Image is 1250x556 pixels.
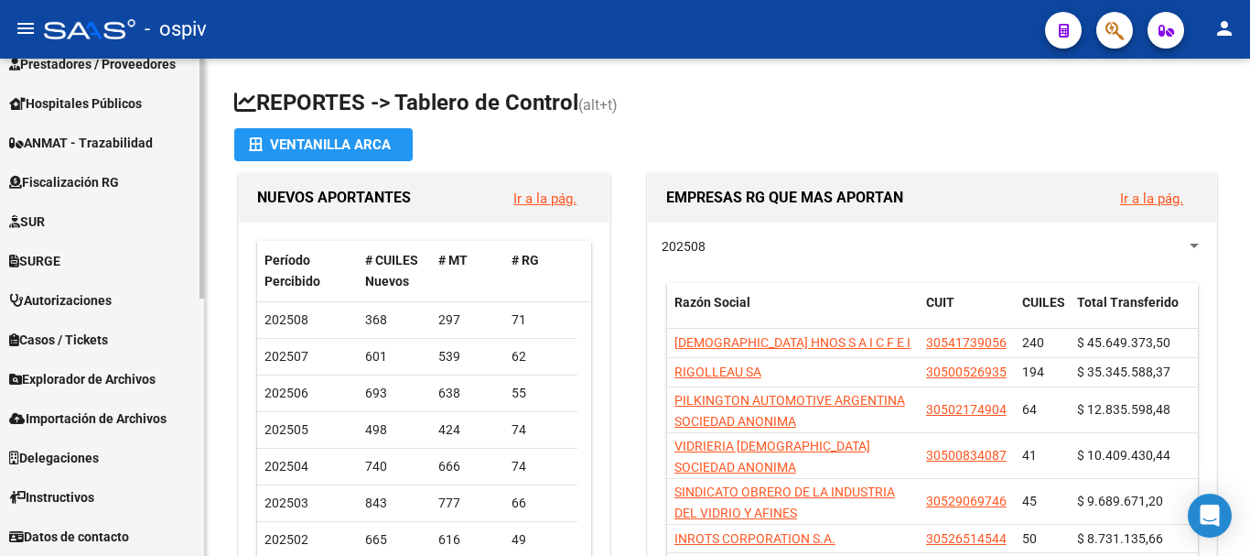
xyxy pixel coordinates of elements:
div: 693 [365,383,424,404]
span: 202504 [264,459,308,474]
span: Fiscalización RG [9,172,119,192]
datatable-header-cell: CUILES [1015,283,1070,343]
datatable-header-cell: Período Percibido [257,241,358,301]
span: # CUILES Nuevos [365,253,418,289]
span: Total Transferido [1077,295,1179,310]
div: 66 [512,493,570,514]
button: Ir a la pág. [1105,181,1198,215]
span: $ 45.649.373,50 [1077,335,1170,350]
mat-icon: person [1213,17,1235,39]
div: 424 [438,420,497,441]
a: Ir a la pág. [513,191,577,207]
div: 740 [365,456,424,477]
span: 202507 [264,349,308,364]
div: 843 [365,493,424,514]
span: 202502 [264,532,308,547]
span: (alt+t) [578,96,618,114]
span: $ 35.345.588,37 [1077,365,1170,379]
span: Hospitales Públicos [9,93,142,114]
span: - ospiv [145,9,207,49]
span: Explorador de Archivos [9,369,156,389]
span: ANMAT - Trazabilidad [9,133,153,153]
span: 30526514544 [926,531,1007,546]
span: 202506 [264,386,308,400]
div: 498 [365,420,424,441]
span: 240 [1022,335,1044,350]
span: CUIT [926,295,954,310]
div: 665 [365,529,424,551]
datatable-header-cell: Total Transferido [1070,283,1198,343]
div: 49 [512,529,570,551]
div: Ventanilla ARCA [249,128,398,161]
span: Prestadores / Proveedores [9,54,176,74]
div: 55 [512,383,570,404]
span: [DEMOGRAPHIC_DATA] HNOS S A I C F E I [674,335,911,350]
span: 194 [1022,365,1044,379]
span: $ 10.409.430,44 [1077,448,1170,463]
div: 601 [365,346,424,367]
div: 616 [438,529,497,551]
span: Delegaciones [9,448,99,468]
span: Datos de contacto [9,527,129,547]
div: 74 [512,420,570,441]
span: Período Percibido [264,253,320,289]
button: Ventanilla ARCA [234,128,413,161]
span: VIDRIERIA [DEMOGRAPHIC_DATA] SOCIEDAD ANONIMA [674,439,870,474]
span: RIGOLLEAU SA [674,365,761,379]
span: 30541739056 [926,335,1007,350]
div: 539 [438,346,497,367]
span: 30502174904 [926,402,1007,417]
div: 62 [512,346,570,367]
datatable-header-cell: CUIT [919,283,1015,343]
a: Ir a la pág. [1120,191,1183,207]
span: # RG [512,253,539,267]
span: INROTS CORPORATION S.A. [674,531,835,546]
span: EMPRESAS RG QUE MAS APORTAN [666,189,903,206]
span: 30529069746 [926,494,1007,508]
div: 297 [438,310,497,331]
span: Casos / Tickets [9,330,108,350]
h1: REPORTES -> Tablero de Control [234,88,1221,120]
span: $ 8.731.135,66 [1077,531,1163,546]
span: 202505 [264,422,308,437]
datatable-header-cell: # CUILES Nuevos [358,241,431,301]
span: SINDICATO OBRERO DE LA INDUSTRIA DEL VIDRIO Y AFINES [674,485,895,520]
span: PILKINGTON AUTOMOTIVE ARGENTINA SOCIEDAD ANONIMA [674,393,905,429]
span: 50 [1022,531,1037,546]
span: 64 [1022,402,1037,417]
datatable-header-cell: # MT [431,241,504,301]
datatable-header-cell: # RG [504,241,577,301]
span: SURGE [9,251,60,271]
span: Instructivos [9,487,94,507]
span: $ 9.689.671,20 [1077,494,1163,508]
span: 30500834087 [926,448,1007,463]
button: Ir a la pág. [499,181,591,215]
div: Open Intercom Messenger [1188,494,1232,538]
span: $ 12.835.598,48 [1077,402,1170,417]
span: # MT [438,253,468,267]
span: 30500526935 [926,365,1007,379]
div: 666 [438,456,497,477]
span: 41 [1022,448,1037,463]
span: SUR [9,212,45,232]
mat-icon: menu [15,17,37,39]
span: Razón Social [674,295,750,310]
span: CUILES [1022,295,1065,310]
span: 202508 [662,239,706,254]
div: 638 [438,383,497,404]
span: Autorizaciones [9,290,112,311]
span: 202508 [264,312,308,327]
span: 45 [1022,494,1037,508]
div: 71 [512,310,570,331]
div: 368 [365,310,424,331]
datatable-header-cell: Razón Social [667,283,919,343]
div: 777 [438,493,497,514]
span: NUEVOS APORTANTES [257,189,411,206]
span: Importación de Archivos [9,409,167,429]
div: 74 [512,456,570,477]
span: 202503 [264,496,308,510]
